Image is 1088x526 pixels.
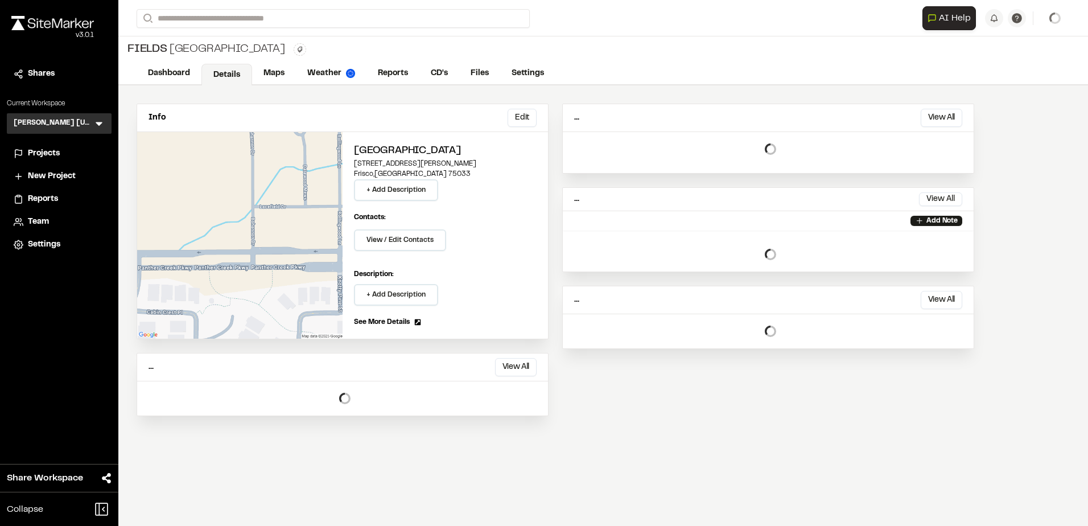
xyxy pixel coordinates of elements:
[14,239,105,251] a: Settings
[7,98,112,109] p: Current Workspace
[137,63,201,84] a: Dashboard
[354,284,438,306] button: + Add Description
[354,179,438,201] button: + Add Description
[921,109,962,127] button: View All
[366,63,419,84] a: Reports
[296,63,366,84] a: Weather
[14,147,105,160] a: Projects
[11,16,94,30] img: rebrand.png
[922,6,980,30] div: Open AI Assistant
[7,471,83,485] span: Share Workspace
[28,147,60,160] span: Projects
[294,43,306,56] button: Edit Tags
[926,216,958,226] p: Add Note
[354,269,537,280] p: Description:
[346,69,355,78] img: precipai.png
[28,68,55,80] span: Shares
[201,64,252,85] a: Details
[28,170,76,183] span: New Project
[7,503,43,516] span: Collapse
[11,30,94,40] div: Oh geez...please don't...
[137,9,157,28] button: Search
[495,358,537,376] button: View All
[919,192,962,206] button: View All
[28,239,60,251] span: Settings
[922,6,976,30] button: Open AI Assistant
[939,11,971,25] span: AI Help
[14,68,105,80] a: Shares
[127,41,285,58] div: [GEOGRAPHIC_DATA]
[574,193,579,206] p: ...
[14,216,105,228] a: Team
[252,63,296,84] a: Maps
[28,193,58,206] span: Reports
[354,159,537,169] p: [STREET_ADDRESS][PERSON_NAME]
[28,216,49,228] span: Team
[354,169,537,179] p: Frisco , [GEOGRAPHIC_DATA] 75033
[14,170,105,183] a: New Project
[354,143,537,159] h2: [GEOGRAPHIC_DATA]
[574,294,579,306] p: ...
[459,63,500,84] a: Files
[574,112,579,124] p: ...
[354,229,446,251] button: View / Edit Contacts
[14,193,105,206] a: Reports
[149,361,154,373] p: ...
[508,109,537,127] button: Edit
[500,63,555,84] a: Settings
[419,63,459,84] a: CD's
[127,41,167,58] span: Fields
[921,291,962,309] button: View All
[149,112,166,124] p: Info
[14,118,93,129] h3: [PERSON_NAME] [US_STATE]
[354,317,410,327] span: See More Details
[354,212,386,223] p: Contacts:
